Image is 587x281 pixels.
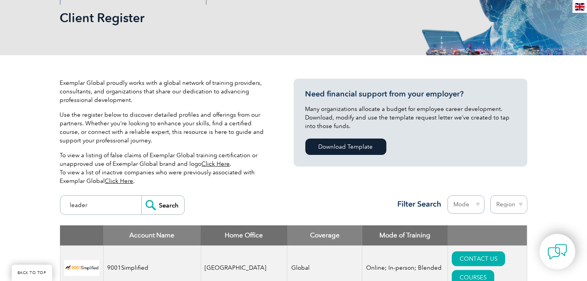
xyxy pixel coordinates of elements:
[60,151,270,185] p: To view a listing of false claims of Exemplar Global training certification or unapproved use of ...
[141,196,184,214] input: Search
[305,105,516,130] p: Many organizations allocate a budget for employee career development. Download, modify and use th...
[201,225,287,246] th: Home Office: activate to sort column ascending
[575,3,585,11] img: en
[60,111,270,145] p: Use the register below to discover detailed profiles and offerings from our partners. Whether you...
[202,160,230,167] a: Click Here
[362,225,448,246] th: Mode of Training: activate to sort column ascending
[452,251,505,266] a: CONTACT US
[60,79,270,104] p: Exemplar Global proudly works with a global network of training providers, consultants, and organ...
[305,89,516,99] h3: Need financial support from your employer?
[448,225,527,246] th: : activate to sort column ascending
[305,139,386,155] a: Download Template
[393,199,442,209] h3: Filter Search
[105,177,134,184] a: Click Here
[103,225,201,246] th: Account Name: activate to sort column descending
[60,12,387,24] h2: Client Register
[64,260,99,276] img: 37c9c059-616f-eb11-a812-002248153038-logo.png
[548,242,567,262] img: contact-chat.png
[287,225,362,246] th: Coverage: activate to sort column ascending
[12,265,52,281] a: BACK TO TOP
